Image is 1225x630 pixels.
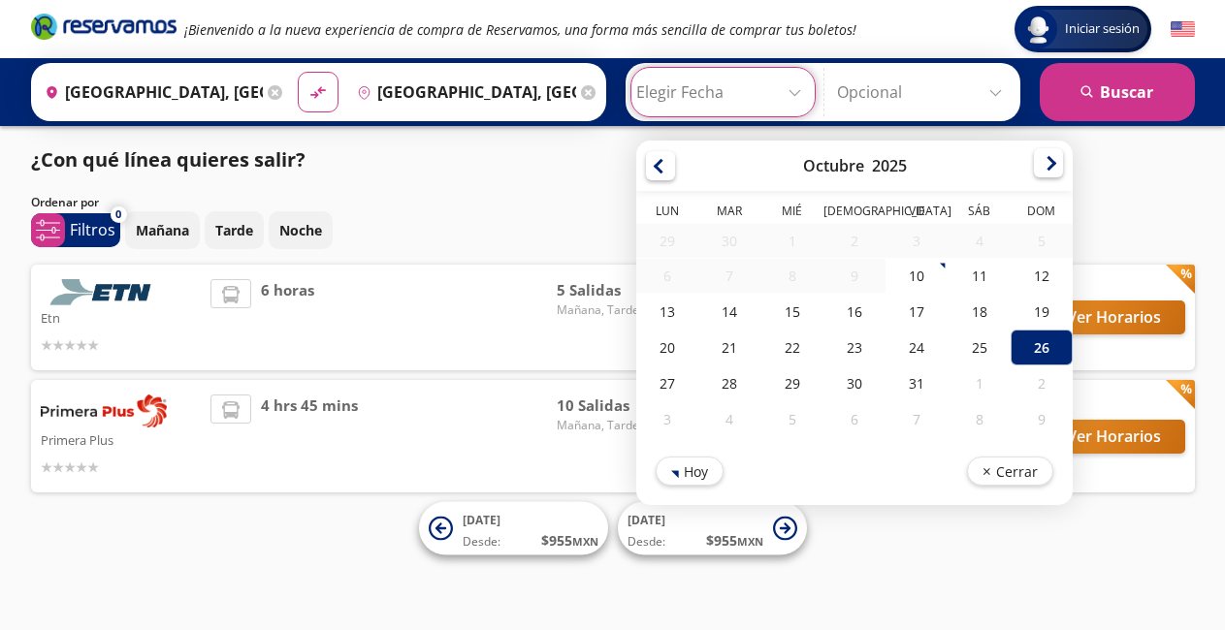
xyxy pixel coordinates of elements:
[698,259,760,293] div: 07-Oct-25
[1010,330,1072,365] div: 26-Oct-25
[31,145,306,174] p: ¿Con qué línea quieres salir?
[636,294,698,330] div: 13-Oct-25
[215,220,253,240] p: Tarde
[886,330,948,365] div: 24-Oct-25
[886,258,948,294] div: 10-Oct-25
[698,330,760,365] div: 21-Oct-25
[886,224,948,258] div: 03-Oct-25
[37,68,264,116] input: Buscar Origen
[1043,420,1185,454] button: Ver Horarios
[1043,300,1185,334] button: Ver Horarios
[636,68,810,116] input: Elegir Fecha
[70,218,115,241] p: Filtros
[802,155,863,176] div: Octubre
[760,330,822,365] div: 22-Oct-25
[636,365,698,401] div: 27-Oct-25
[822,203,885,224] th: Jueves
[557,301,693,319] span: Mañana, Tarde y Noche
[628,512,665,528] span: [DATE]
[948,330,1010,365] div: 25-Oct-25
[1010,258,1072,294] div: 12-Oct-25
[698,224,760,258] div: 30-Sep-25
[698,365,760,401] div: 28-Oct-25
[463,512,500,528] span: [DATE]
[886,203,948,224] th: Viernes
[572,534,598,549] small: MXN
[618,502,807,555] button: [DATE]Desde:$955MXN
[269,211,333,249] button: Noche
[636,330,698,365] div: 20-Oct-25
[261,394,358,478] span: 4 hrs 45 mins
[31,194,99,211] p: Ordenar por
[948,203,1010,224] th: Sábado
[948,224,1010,258] div: 04-Oct-25
[261,279,314,356] span: 6 horas
[760,203,822,224] th: Miércoles
[822,259,885,293] div: 09-Oct-25
[1171,17,1195,42] button: English
[1010,401,1072,437] div: 09-Nov-25
[948,258,1010,294] div: 11-Oct-25
[349,68,576,116] input: Buscar Destino
[557,417,693,434] span: Mañana, Tarde y Noche
[1010,203,1072,224] th: Domingo
[948,401,1010,437] div: 08-Nov-25
[760,401,822,437] div: 05-Nov-25
[656,457,724,486] button: Hoy
[541,530,598,551] span: $ 955
[41,427,202,451] p: Primera Plus
[948,294,1010,330] div: 18-Oct-25
[636,203,698,224] th: Lunes
[628,533,665,551] span: Desde:
[871,155,906,176] div: 2025
[1010,224,1072,258] div: 05-Oct-25
[31,213,120,247] button: 0Filtros
[760,294,822,330] div: 15-Oct-25
[1040,63,1195,121] button: Buscar
[279,220,322,240] p: Noche
[760,365,822,401] div: 29-Oct-25
[1057,19,1147,39] span: Iniciar sesión
[948,365,1010,401] div: 01-Nov-25
[706,530,763,551] span: $ 955
[463,533,500,551] span: Desde:
[698,203,760,224] th: Martes
[136,220,189,240] p: Mañana
[557,394,693,417] span: 10 Salidas
[41,394,167,427] img: Primera Plus
[41,305,202,329] p: Etn
[31,12,177,41] i: Brand Logo
[822,330,885,365] div: 23-Oct-25
[636,401,698,437] div: 03-Nov-25
[760,259,822,293] div: 08-Oct-25
[698,294,760,330] div: 14-Oct-25
[698,401,760,437] div: 04-Nov-25
[760,224,822,258] div: 01-Oct-25
[125,211,200,249] button: Mañana
[737,534,763,549] small: MXN
[115,206,121,223] span: 0
[886,365,948,401] div: 31-Oct-25
[636,224,698,258] div: 29-Sep-25
[205,211,264,249] button: Tarde
[1010,365,1072,401] div: 02-Nov-25
[636,259,698,293] div: 06-Oct-25
[966,457,1052,486] button: Cerrar
[184,20,856,39] em: ¡Bienvenido a la nueva experiencia de compra de Reservamos, una forma más sencilla de comprar tus...
[822,365,885,401] div: 30-Oct-25
[1010,294,1072,330] div: 19-Oct-25
[837,68,1011,116] input: Opcional
[41,279,167,305] img: Etn
[419,502,608,555] button: [DATE]Desde:$955MXN
[822,224,885,258] div: 02-Oct-25
[886,401,948,437] div: 07-Nov-25
[886,294,948,330] div: 17-Oct-25
[31,12,177,47] a: Brand Logo
[557,279,693,301] span: 5 Salidas
[822,294,885,330] div: 16-Oct-25
[822,401,885,437] div: 06-Nov-25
